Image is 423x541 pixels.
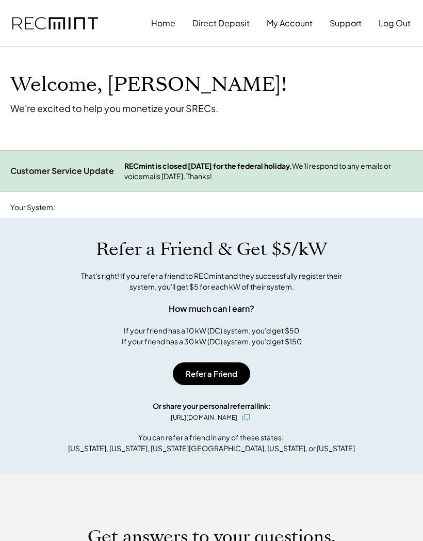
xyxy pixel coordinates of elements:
[96,238,327,260] h1: Refer a Friend & Get $5/kW
[330,13,362,34] button: Support
[169,303,254,315] div: How much can I earn?
[124,161,292,170] strong: RECmint is closed [DATE] for the federal holiday.
[173,362,250,385] button: Refer a Friend
[151,13,175,34] button: Home
[171,413,237,422] div: [URL][DOMAIN_NAME]
[70,270,353,292] div: That's right! If you refer a friend to RECmint and they successfully register their system, you'l...
[10,102,218,114] div: We're excited to help you monetize your SRECs.
[12,17,98,30] img: recmint-logotype%403x.png
[10,202,55,213] div: Your System:
[153,401,271,411] div: Or share your personal referral link:
[124,161,413,181] div: We'll respond to any emails or voicemails [DATE]. Thanks!
[379,13,411,34] button: Log Out
[267,13,313,34] button: My Account
[10,166,114,177] div: Customer Service Update
[240,411,252,424] button: click to copy
[192,13,250,34] button: Direct Deposit
[68,432,355,454] div: You can refer a friend in any of these states: [US_STATE], [US_STATE], [US_STATE][GEOGRAPHIC_DATA...
[10,73,287,97] h1: Welcome, [PERSON_NAME]!
[122,325,302,347] div: If your friend has a 10 kW (DC) system, you'd get $50 If your friend has a 30 kW (DC) system, you...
